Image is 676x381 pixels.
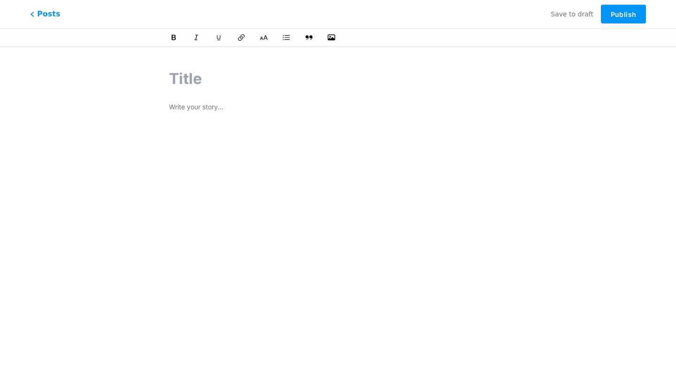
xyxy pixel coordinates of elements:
button: Save to draft [551,5,593,23]
input: Title [169,68,507,90]
span: Posts [30,8,60,20]
button: Publish [601,5,646,23]
span: Save to draft [551,10,593,18]
span: Publish [611,10,636,18]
